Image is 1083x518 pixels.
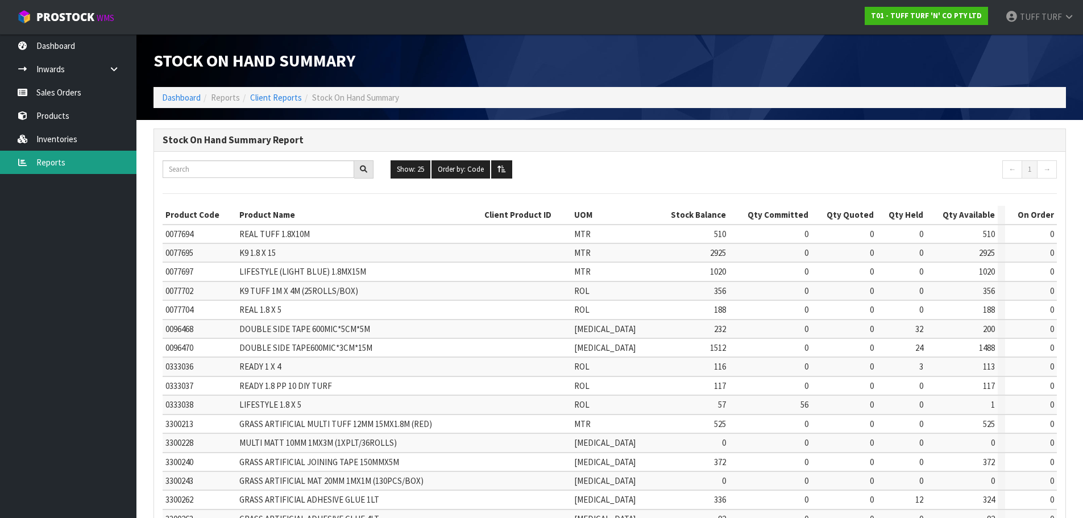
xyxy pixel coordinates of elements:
span: 117 [983,380,995,391]
span: 510 [714,229,726,239]
span: 0 [804,324,808,334]
span: ROL [574,285,590,296]
span: 0077704 [165,304,193,315]
span: 0 [919,380,923,391]
span: MULTI MATT 10MM 1MX3M (1XPLT/36ROLLS) [239,437,397,448]
span: REAL 1.8 X 5 [239,304,281,315]
th: Product Name [236,206,482,224]
span: 0 [870,380,874,391]
span: 0 [919,399,923,410]
span: 372 [714,457,726,467]
th: Qty Quoted [811,206,877,224]
input: Search [163,160,354,178]
span: 0 [804,475,808,486]
th: Qty Held [877,206,927,224]
nav: Page navigation [846,160,1057,181]
span: 0 [870,361,874,372]
span: 2925 [979,247,995,258]
span: 0 [870,229,874,239]
a: → [1037,160,1057,179]
span: 0 [1050,380,1054,391]
span: 0 [722,437,726,448]
span: ProStock [36,10,94,24]
span: 0 [1050,229,1054,239]
span: 0 [804,229,808,239]
span: LIFESTYLE 1.8 X 5 [239,399,301,410]
span: 0 [804,457,808,467]
span: 356 [714,285,726,296]
span: 0 [870,475,874,486]
span: 0096468 [165,324,193,334]
span: K9 TUFF 1M X 4M (25ROLLS/BOX) [239,285,358,296]
span: GRASS ARTIFICIAL ADHESIVE GLUE 1LT [239,494,379,505]
span: 0 [919,285,923,296]
span: 57 [718,399,726,410]
span: 0 [870,304,874,315]
span: 117 [714,380,726,391]
th: Client Product ID [482,206,571,224]
span: 56 [800,399,808,410]
span: 0 [919,418,923,429]
span: LIFESTYLE (LIGHT BLUE) 1.8MX15M [239,266,366,277]
span: 525 [714,418,726,429]
span: MTR [574,266,591,277]
span: 0 [1050,399,1054,410]
span: 188 [714,304,726,315]
span: TUFF TURF [1020,11,1062,22]
span: 0 [804,266,808,277]
span: 510 [983,229,995,239]
th: Product Code [163,206,236,224]
span: 200 [983,324,995,334]
span: K9 1.8 X 15 [239,247,276,258]
span: [MEDICAL_DATA] [574,475,636,486]
span: 0 [870,247,874,258]
span: 188 [983,304,995,315]
span: GRASS ARTIFICIAL MULTI TUFF 12MM 15MX1.8M (RED) [239,418,432,429]
a: Dashboard [162,92,201,103]
span: DOUBLE SIDE TAPE600MIC*3CM*15M [239,342,372,353]
span: 3300213 [165,418,193,429]
span: 0 [919,229,923,239]
span: 1488 [979,342,995,353]
span: [MEDICAL_DATA] [574,342,636,353]
span: 3300240 [165,457,193,467]
span: 24 [915,342,923,353]
span: 0 [870,342,874,353]
img: cube-alt.png [17,10,31,24]
button: Order by: Code [431,160,490,179]
span: Stock On Hand Summary [312,92,399,103]
span: 1020 [979,266,995,277]
span: 0 [1050,342,1054,353]
span: 0 [804,380,808,391]
span: 0096470 [165,342,193,353]
span: ROL [574,304,590,315]
span: GRASS ARTIFICIAL JOINING TAPE 150MMX5M [239,457,399,467]
span: READY 1 X 4 [239,361,281,372]
span: 1020 [710,266,726,277]
span: 0 [804,418,808,429]
span: ROL [574,361,590,372]
span: 0 [919,266,923,277]
span: 525 [983,418,995,429]
span: 336 [714,494,726,505]
span: 3300228 [165,437,193,448]
span: 0 [1050,247,1054,258]
span: 0 [870,324,874,334]
span: 0 [1050,285,1054,296]
span: 0 [870,266,874,277]
span: [MEDICAL_DATA] [574,494,636,505]
th: Qty Available [926,206,998,224]
span: 0077702 [165,285,193,296]
span: 0 [1050,266,1054,277]
span: 1512 [710,342,726,353]
span: ROL [574,399,590,410]
span: DOUBLE SIDE TAPE 600MIC*5CM*5M [239,324,370,334]
span: 3 [919,361,923,372]
span: 0 [722,475,726,486]
span: 0 [991,475,995,486]
span: 0 [1050,304,1054,315]
span: 0077697 [165,266,193,277]
span: 356 [983,285,995,296]
span: 0333036 [165,361,193,372]
span: 0 [870,437,874,448]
